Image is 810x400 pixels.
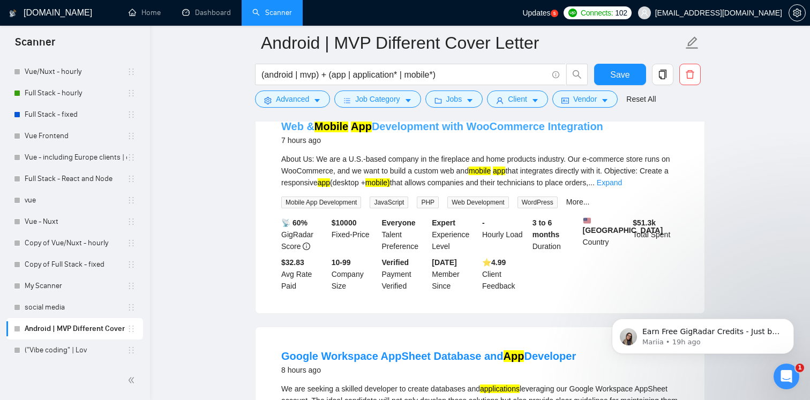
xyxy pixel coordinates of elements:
[6,61,143,82] li: Vue/Nuxt - hourly
[6,104,143,125] li: Full Stack - fixed
[583,217,663,235] b: [GEOGRAPHIC_DATA]
[679,64,701,85] button: delete
[789,9,805,17] span: setting
[567,70,587,79] span: search
[469,167,491,175] mark: mobile
[6,168,143,190] li: Full Stack - React and Node
[255,90,330,108] button: settingAdvancedcaret-down
[532,218,560,239] b: 3 to 6 months
[127,196,136,205] span: holder
[6,125,143,147] li: Vue Frontend
[329,217,380,252] div: Fixed-Price
[447,197,509,208] span: Web Development
[432,218,455,227] b: Expert
[281,153,679,188] div: About Us: We are a U.S.-based company in the fireplace and home products industry. Our e-commerce...
[601,96,609,104] span: caret-down
[281,364,576,376] div: 8 hours ago
[25,168,127,190] a: Full Stack - React and Node
[615,7,627,19] span: 102
[633,218,656,227] b: $ 51.3k
[264,96,272,104] span: setting
[281,350,576,362] a: Google Workspace AppSheet Database andAppDeveloper
[25,232,127,254] a: Copy of Vue/Nuxt - hourly
[531,96,539,104] span: caret-down
[417,197,439,208] span: PHP
[252,8,292,17] a: searchScanner
[583,217,591,224] img: 🇺🇸
[380,256,430,292] div: Payment Verified
[261,29,683,56] input: Scanner name...
[774,364,799,389] iframe: Intercom live chat
[127,346,136,354] span: holder
[127,282,136,290] span: holder
[6,190,143,211] li: vue
[9,5,17,22] img: logo
[127,132,136,140] span: holder
[380,217,430,252] div: Talent Preference
[127,239,136,247] span: holder
[25,104,127,125] a: Full Stack - fixed
[517,197,558,208] span: WordPress
[25,125,127,147] a: Vue Frontend
[631,217,681,252] div: Total Spent
[480,384,520,393] mark: applications
[127,67,136,76] span: holder
[25,297,127,318] a: social media
[446,93,462,105] span: Jobs
[127,175,136,183] span: holder
[552,71,559,78] span: info-circle
[281,120,603,132] a: Web &Mobile AppDevelopment with WooCommerce Integration
[343,96,351,104] span: bars
[382,218,416,227] b: Everyone
[127,260,136,269] span: holder
[25,318,127,339] a: Android | MVP Different Cover Letter
[552,90,618,108] button: idcardVendorcaret-down
[789,9,806,17] a: setting
[581,7,613,19] span: Connects:
[466,96,474,104] span: caret-down
[482,218,485,227] b: -
[581,217,631,252] div: Country
[127,217,136,226] span: holder
[6,232,143,254] li: Copy of Vue/Nuxt - hourly
[680,70,700,79] span: delete
[487,90,548,108] button: userClientcaret-down
[561,96,569,104] span: idcard
[566,64,588,85] button: search
[314,120,348,132] mark: Mobile
[261,68,547,81] input: Search Freelance Jobs...
[553,11,556,16] text: 5
[482,258,506,267] b: ⭐️ 4.99
[25,254,127,275] a: Copy of Full Stack - fixed
[25,339,127,361] a: ("Vibe coding" | Lov
[182,8,231,17] a: dashboardDashboard
[480,256,530,292] div: Client Feedback
[279,217,329,252] div: GigRadar Score
[6,34,64,57] span: Scanner
[318,178,330,187] mark: app
[6,318,143,339] li: Android | MVP Different Cover Letter
[6,297,143,318] li: social media
[404,96,412,104] span: caret-down
[332,218,357,227] b: $ 10000
[652,70,673,79] span: copy
[370,197,408,208] span: JavaScript
[493,167,505,175] mark: app
[432,258,456,267] b: [DATE]
[281,197,361,208] span: Mobile App Development
[6,211,143,232] li: Vue - Nuxt
[276,93,309,105] span: Advanced
[6,254,143,275] li: Copy of Full Stack - fixed
[434,96,442,104] span: folder
[279,256,329,292] div: Avg Rate Paid
[496,96,504,104] span: user
[334,90,421,108] button: barsJob Categorycaret-down
[588,178,595,187] span: ...
[281,218,307,227] b: 📡 60%
[480,217,530,252] div: Hourly Load
[6,147,143,168] li: Vue - including Europe clients | only search title
[127,324,136,333] span: holder
[332,258,351,267] b: 10-99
